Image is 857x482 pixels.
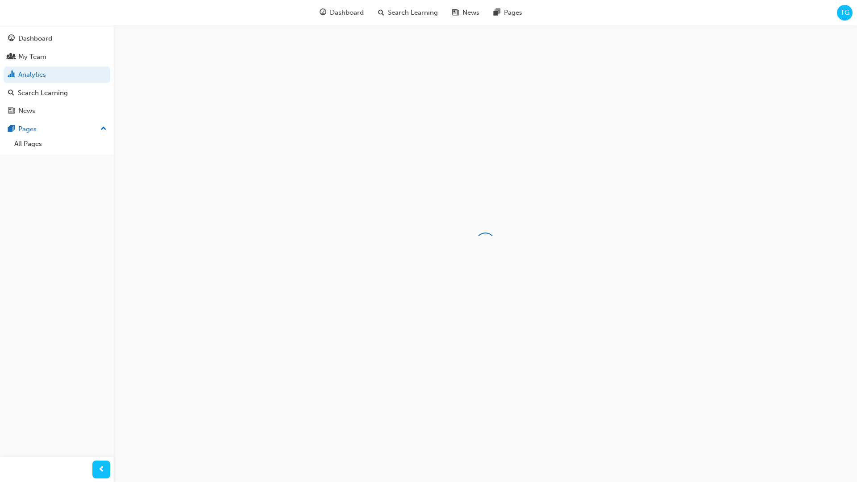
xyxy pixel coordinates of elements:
div: Pages [18,124,37,134]
button: Pages [4,121,110,137]
div: Dashboard [18,33,52,44]
button: TG [837,5,853,21]
a: News [4,103,110,119]
a: news-iconNews [445,4,487,22]
span: search-icon [378,7,384,18]
a: pages-iconPages [487,4,529,22]
a: All Pages [11,137,110,151]
span: people-icon [8,53,15,61]
span: guage-icon [320,7,326,18]
span: Search Learning [388,8,438,18]
span: up-icon [100,123,107,135]
button: DashboardMy TeamAnalyticsSearch LearningNews [4,29,110,121]
span: pages-icon [8,125,15,133]
span: prev-icon [98,464,105,475]
a: guage-iconDashboard [312,4,371,22]
span: guage-icon [8,35,15,43]
span: news-icon [8,107,15,115]
a: Search Learning [4,85,110,101]
span: TG [840,8,849,18]
span: pages-icon [494,7,500,18]
a: Analytics [4,66,110,83]
span: news-icon [452,7,459,18]
div: News [18,106,35,116]
a: search-iconSearch Learning [371,4,445,22]
span: search-icon [8,89,14,97]
span: Dashboard [330,8,364,18]
div: Search Learning [18,88,68,98]
div: My Team [18,52,46,62]
span: News [462,8,479,18]
a: Dashboard [4,30,110,47]
span: Pages [504,8,522,18]
a: My Team [4,49,110,65]
span: chart-icon [8,71,15,79]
